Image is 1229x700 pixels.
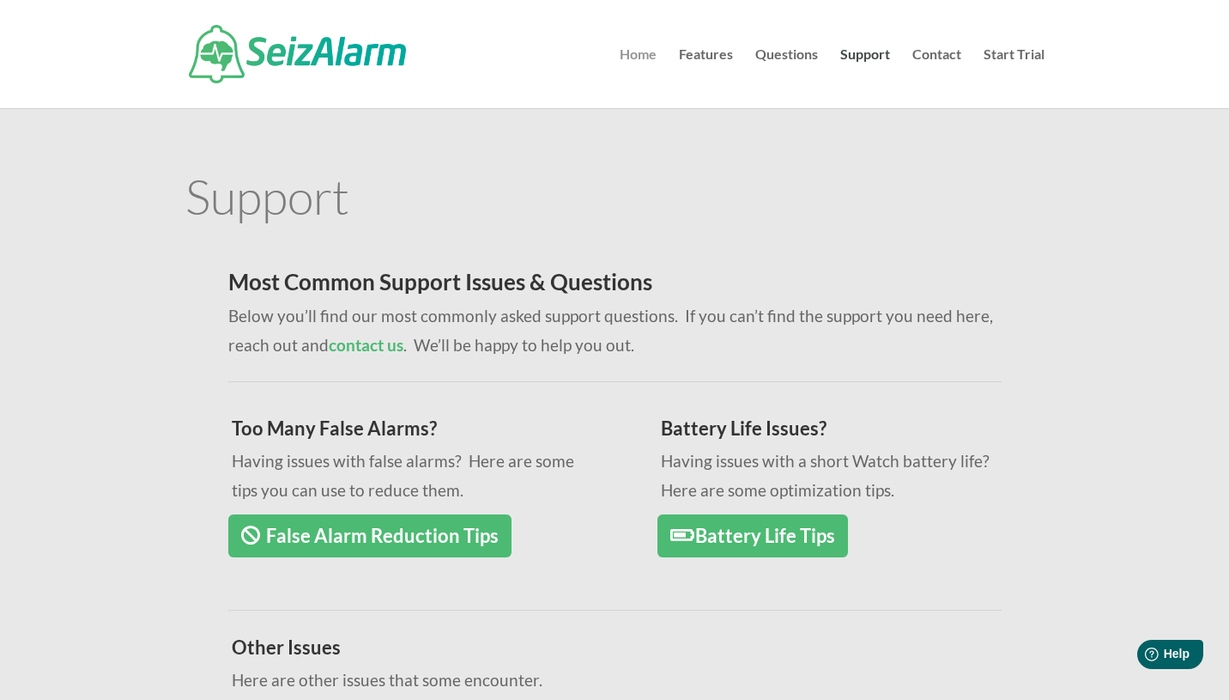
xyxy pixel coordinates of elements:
a: Battery Life Tips [657,514,848,558]
h1: Support [185,172,1044,228]
a: Questions [755,48,818,108]
a: Features [679,48,733,108]
iframe: Help widget launcher [1076,633,1210,681]
p: Below you’ll find our most commonly asked support questions. If you can’t find the support you ne... [228,301,1002,360]
img: SeizAlarm [189,25,406,83]
a: contact us [329,335,403,355]
a: Start Trial [984,48,1044,108]
a: False Alarm Reduction Tips [228,514,512,558]
a: Contact [912,48,961,108]
p: Having issues with false alarms? Here are some tips you can use to reduce them. [232,447,590,505]
h3: Other Issues [232,638,978,666]
h2: Most Common Support Issues & Questions [228,271,1002,301]
h3: Battery Life Issues? [661,419,1019,447]
p: Having issues with a short Watch battery life? Here are some optimization tips. [661,447,1019,505]
a: Support [840,48,890,108]
a: Home [620,48,657,108]
h3: Too Many False Alarms? [232,419,590,447]
p: Here are other issues that some encounter. [232,666,978,695]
